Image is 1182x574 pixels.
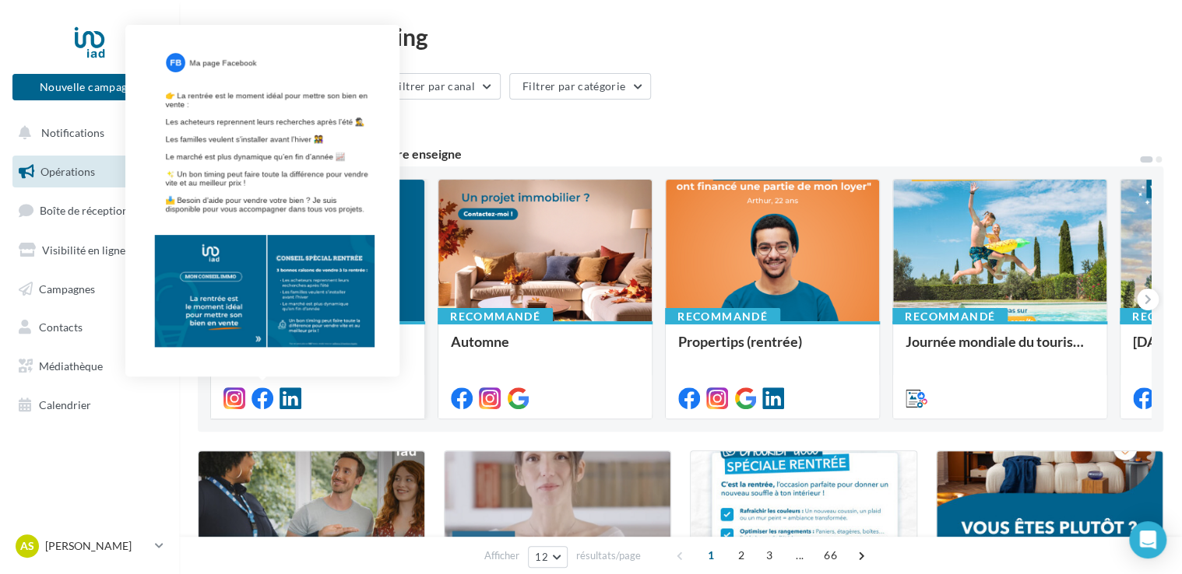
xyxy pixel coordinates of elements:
[39,398,91,411] span: Calendrier
[528,546,568,568] button: 12
[39,320,83,334] span: Contacts
[665,308,780,325] div: Recommandé
[535,551,548,563] span: 12
[906,334,1094,365] div: Journée mondiale du tourisme
[9,156,170,188] a: Opérations
[9,389,170,422] a: Calendrier
[20,538,34,554] span: As
[12,74,167,100] button: Nouvelle campagne
[41,126,104,139] span: Notifications
[9,234,170,267] a: Visibilité en ligne
[9,350,170,383] a: Médiathèque
[9,273,170,306] a: Campagnes
[9,117,164,149] button: Notifications
[198,112,295,129] div: 793
[45,538,149,554] p: [PERSON_NAME]
[509,73,651,100] button: Filtrer par catégorie
[1129,521,1166,558] div: Open Intercom Messenger
[698,543,723,568] span: 1
[9,194,170,227] a: Boîte de réception
[40,165,95,178] span: Opérations
[223,334,412,365] div: mon conseil immo
[787,543,812,568] span: ...
[228,114,295,128] div: opérations
[42,243,125,257] span: Visibilité en ligne
[379,73,501,100] button: Filtrer par canal
[40,204,128,217] span: Boîte de réception
[9,311,170,344] a: Contacts
[484,548,519,563] span: Afficher
[210,308,325,325] div: Recommandé
[576,548,641,563] span: résultats/page
[678,334,867,365] div: Propertips (rentrée)
[818,543,843,568] span: 66
[12,531,167,561] a: As [PERSON_NAME]
[451,334,639,365] div: Automne
[729,543,754,568] span: 2
[892,308,1008,325] div: Recommandé
[39,282,95,295] span: Campagnes
[39,359,103,373] span: Médiathèque
[198,148,1138,160] div: 6 opérations recommandées par votre enseigne
[757,543,782,568] span: 3
[438,308,553,325] div: Recommandé
[198,25,1163,48] div: Opérations marketing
